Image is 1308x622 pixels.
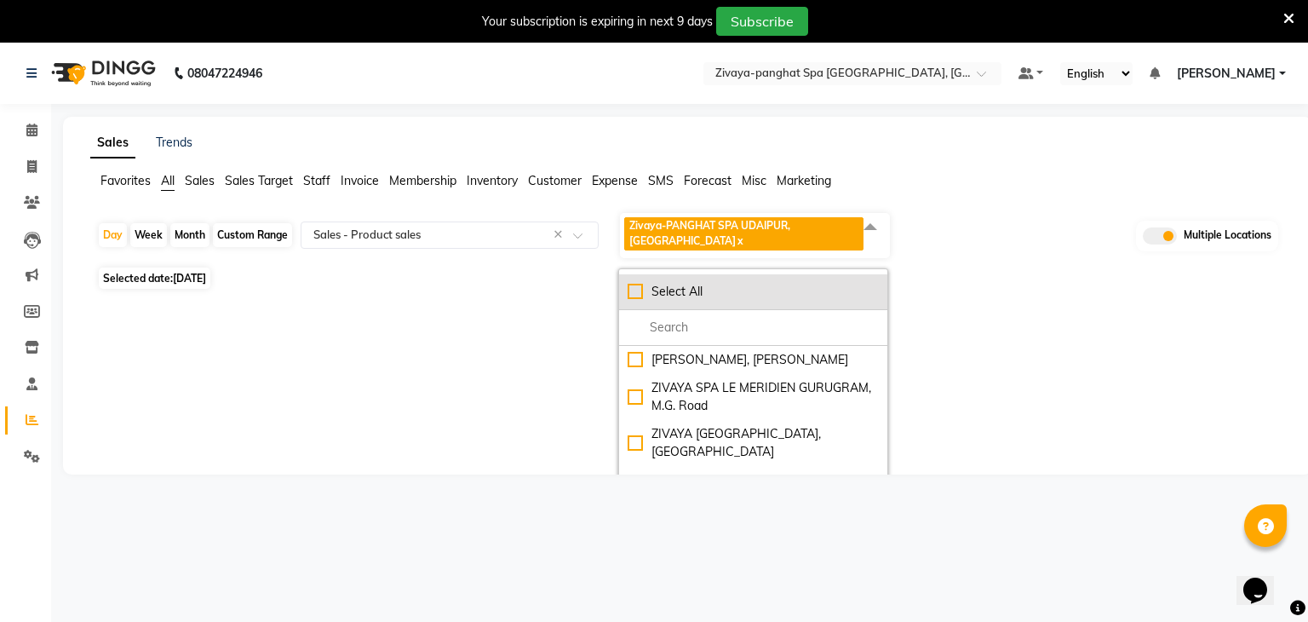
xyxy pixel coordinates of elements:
span: All [161,173,175,188]
span: Zivaya-PANGHAT SPA UDAIPUR, [GEOGRAPHIC_DATA] [629,219,790,247]
div: Custom Range [213,223,292,247]
span: Invoice [341,173,379,188]
div: [PERSON_NAME], [PERSON_NAME] [628,351,879,369]
span: Membership [389,173,456,188]
div: ZIVAYA [GEOGRAPHIC_DATA], [GEOGRAPHIC_DATA] [628,425,879,461]
span: Misc [742,173,766,188]
div: Your subscription is expiring in next 9 days [482,13,713,31]
div: Day [99,223,127,247]
span: Multiple Locations [1184,227,1271,245]
button: Subscribe [716,7,808,36]
span: Sales [185,173,215,188]
img: logo [43,49,160,97]
span: Selected date: [99,268,210,289]
div: Week [130,223,167,247]
span: SMS [648,173,674,188]
span: Favorites [100,173,151,188]
span: [DATE] [173,272,206,285]
a: x [736,234,743,247]
input: multiselect-search [628,319,879,337]
span: Inventory [467,173,518,188]
span: Clear all [554,226,568,244]
span: [PERSON_NAME] [1177,65,1276,83]
div: Select All [628,283,879,301]
div: Month [170,223,209,247]
iframe: chat widget [1236,554,1291,605]
a: Sales [90,128,135,158]
span: Customer [528,173,582,188]
span: Sales Target [225,173,293,188]
b: 08047224946 [187,49,262,97]
span: Expense [592,173,638,188]
a: Trends [156,135,192,150]
span: Marketing [777,173,831,188]
span: Staff [303,173,330,188]
div: ZIVAYA SPA LE MERIDIEN GURUGRAM, M.G. Road [628,379,879,415]
span: Forecast [684,173,731,188]
div: ZIVAYA wellness & spa, [GEOGRAPHIC_DATA] [628,471,879,507]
